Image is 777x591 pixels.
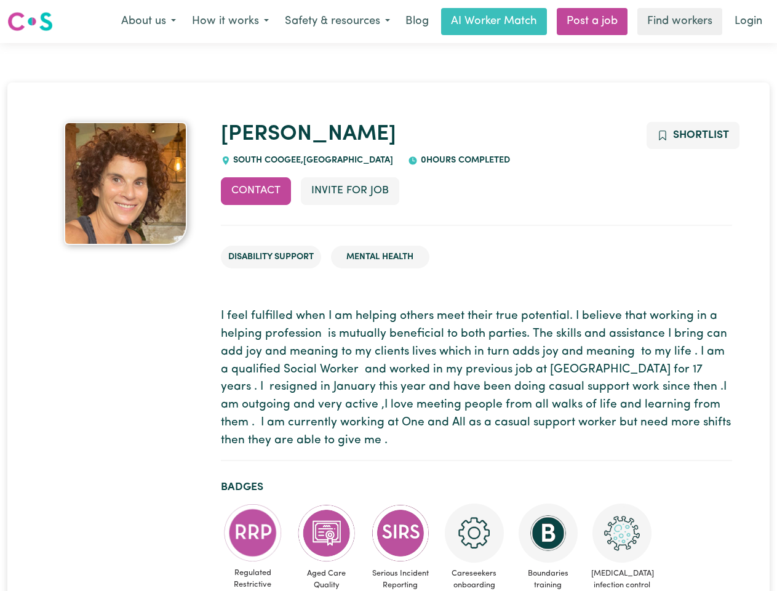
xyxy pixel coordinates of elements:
[647,122,739,149] button: Add to shortlist
[441,8,547,35] a: AI Worker Match
[557,8,628,35] a: Post a job
[727,8,770,35] a: Login
[331,246,429,269] li: Mental Health
[398,8,436,35] a: Blog
[519,504,578,563] img: CS Academy: Boundaries in care and support work course completed
[592,504,651,563] img: CS Academy: COVID-19 Infection Control Training course completed
[231,156,394,165] span: SOUTH COOGEE , [GEOGRAPHIC_DATA]
[673,130,729,140] span: Shortlist
[7,7,53,36] a: Careseekers logo
[184,9,277,34] button: How it works
[113,9,184,34] button: About us
[371,504,430,563] img: CS Academy: Serious Incident Reporting Scheme course completed
[301,177,399,204] button: Invite for Job
[46,122,206,245] a: Belinda's profile picture'
[7,10,53,33] img: Careseekers logo
[637,8,722,35] a: Find workers
[64,122,187,245] img: Belinda
[418,156,510,165] span: 0 hours completed
[221,124,396,145] a: [PERSON_NAME]
[221,308,732,449] p: I feel fulfilled when I am helping others meet their true potential. I believe that working in a ...
[221,177,291,204] button: Contact
[297,504,356,563] img: CS Academy: Aged Care Quality Standards & Code of Conduct course completed
[221,246,321,269] li: Disability Support
[221,481,732,494] h2: Badges
[223,504,282,562] img: CS Academy: Regulated Restrictive Practices course completed
[445,504,504,563] img: CS Academy: Careseekers Onboarding course completed
[277,9,398,34] button: Safety & resources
